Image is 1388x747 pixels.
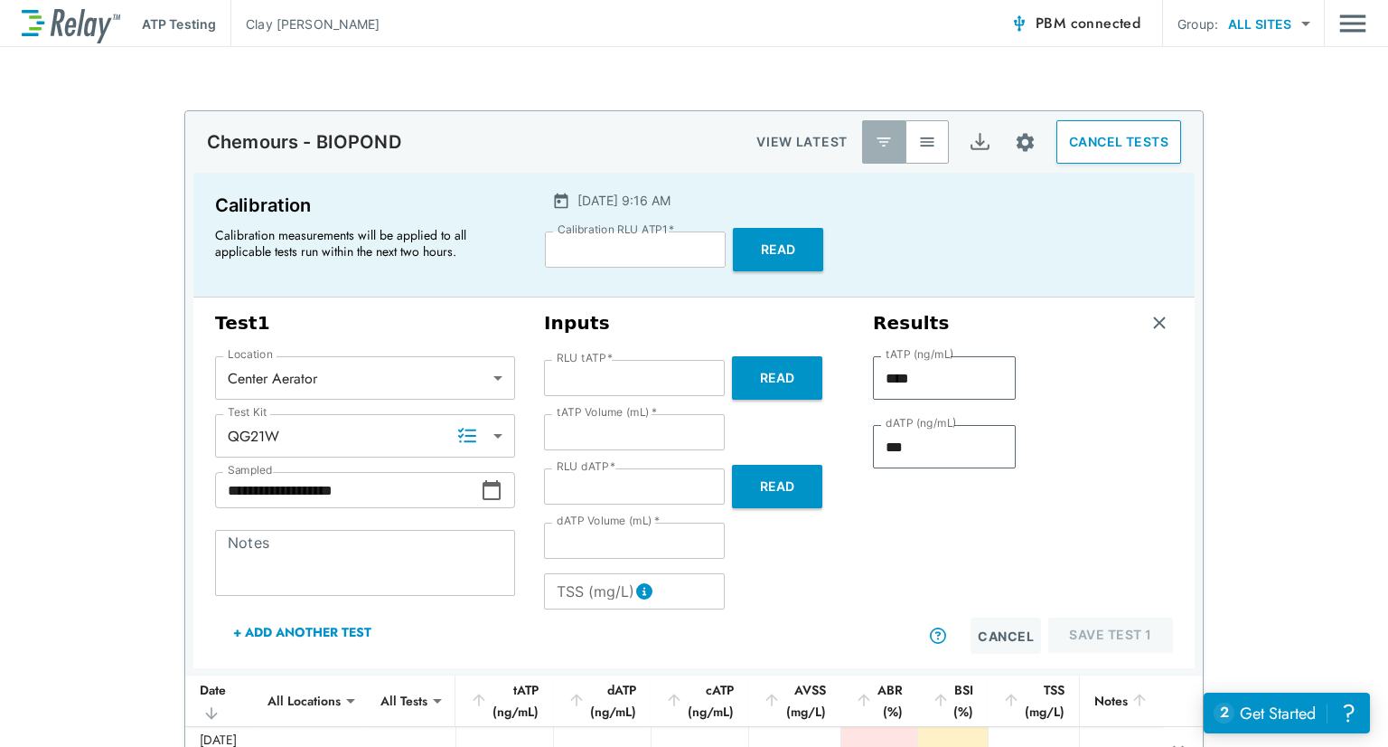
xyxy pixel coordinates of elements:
label: tATP Volume (mL) [557,406,657,419]
button: Export [958,120,1001,164]
h3: Results [873,312,950,335]
p: Clay [PERSON_NAME] [246,14,380,33]
label: dATP Volume (mL) [557,515,660,527]
iframe: Resource center [1204,693,1370,733]
div: All Locations [255,683,353,719]
h3: Inputs [544,312,844,335]
button: Site setup [1001,118,1049,166]
button: Read [733,228,823,271]
div: All Tests [368,683,440,719]
label: Calibration RLU ATP1 [558,223,674,236]
label: RLU tATP [557,352,613,364]
p: ATP Testing [142,14,216,33]
h3: Test 1 [215,312,515,335]
span: connected [1071,13,1141,33]
div: Center Aerator [215,360,515,396]
div: QG21W [215,418,515,454]
img: Latest [875,133,893,151]
button: Cancel [971,618,1041,654]
button: Read [732,465,822,508]
p: Calibration measurements will be applied to all applicable tests run within the next two hours. [215,227,504,260]
div: ABR (%) [855,679,903,723]
input: Choose date, selected date is Sep 16, 2025 [215,472,481,508]
img: Remove [1150,314,1168,332]
label: dATP (ng/mL) [886,417,957,430]
img: Connected Icon [1010,14,1028,33]
th: Date [185,676,255,727]
div: BSI (%) [932,679,974,723]
div: dATP (ng/mL) [567,679,636,723]
div: cATP (ng/mL) [665,679,734,723]
p: Calibration [215,191,512,220]
img: LuminUltra Relay [22,5,120,43]
label: RLU dATP [557,460,615,473]
button: + Add Another Test [215,610,389,654]
label: Location [228,348,273,361]
img: Export Icon [969,131,991,154]
p: Group: [1177,14,1218,33]
label: tATP (ng/mL) [886,348,954,361]
label: Sampled [228,464,273,477]
img: Drawer Icon [1339,6,1366,41]
span: PBM [1036,11,1140,36]
img: Calender Icon [552,192,570,210]
img: View All [918,133,936,151]
div: AVSS (mg/L) [763,679,826,723]
p: Chemours - BIOPOND [207,131,401,153]
button: Main menu [1339,6,1366,41]
div: TSS (mg/L) [1002,679,1064,723]
label: Test Kit [228,406,267,419]
button: CANCEL TESTS [1056,120,1181,164]
div: Notes [1094,690,1149,712]
button: Read [732,356,822,400]
img: Settings Icon [1014,131,1036,154]
p: [DATE] 9:16 AM [577,191,671,210]
div: tATP (ng/mL) [470,679,539,723]
p: VIEW LATEST [756,131,848,153]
